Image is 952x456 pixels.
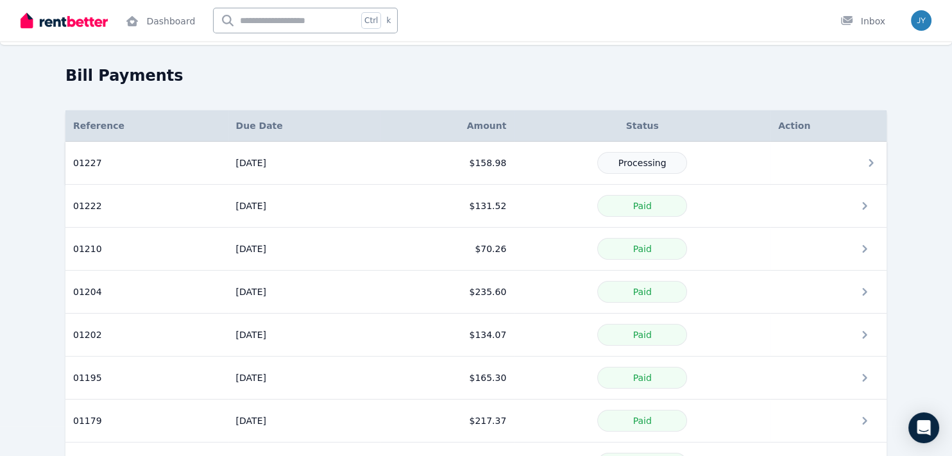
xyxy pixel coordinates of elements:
th: Due Date [228,110,380,142]
td: $70.26 [380,228,514,271]
span: 01179 [73,414,102,427]
span: 01222 [73,199,102,212]
span: Paid [633,287,652,297]
span: Paid [633,244,652,254]
td: [DATE] [228,142,380,185]
td: [DATE] [228,357,380,400]
td: $158.98 [380,142,514,185]
div: Inbox [840,15,885,28]
span: Ctrl [361,12,381,29]
th: Amount [380,110,514,142]
span: Paid [633,330,652,340]
td: $165.30 [380,357,514,400]
span: 01204 [73,285,102,298]
td: [DATE] [228,228,380,271]
span: Paid [633,201,652,211]
span: Processing [618,158,667,168]
span: 01202 [73,328,102,341]
td: $235.60 [380,271,514,314]
img: Ju yeon Park [911,10,931,31]
td: $134.07 [380,314,514,357]
td: $217.37 [380,400,514,443]
span: 01227 [73,156,102,169]
td: [DATE] [228,314,380,357]
span: 01210 [73,242,102,255]
span: Paid [633,373,652,383]
span: Reference [73,119,124,132]
td: [DATE] [228,400,380,443]
th: Status [514,110,770,142]
th: Action [770,110,887,142]
div: Open Intercom Messenger [908,412,939,443]
img: RentBetter [21,11,108,30]
td: [DATE] [228,185,380,228]
h1: Bill Payments [65,65,183,86]
span: 01195 [73,371,102,384]
td: $131.52 [380,185,514,228]
td: [DATE] [228,271,380,314]
span: k [386,15,391,26]
span: Paid [633,416,652,426]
